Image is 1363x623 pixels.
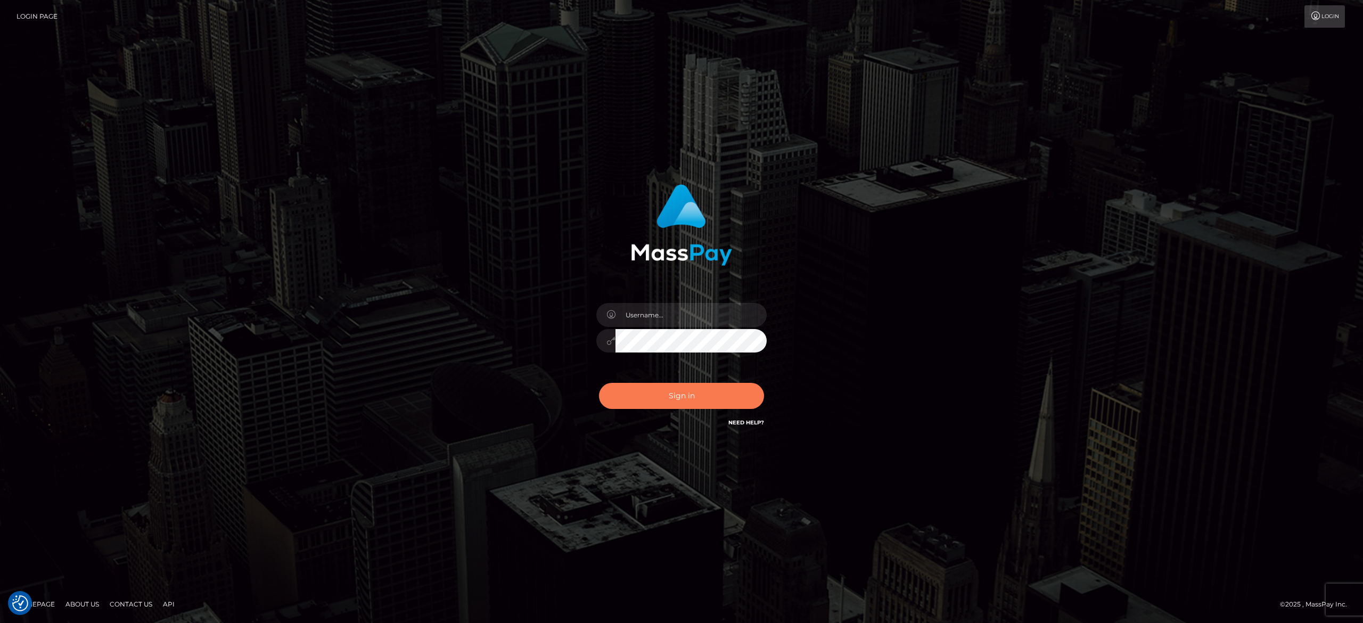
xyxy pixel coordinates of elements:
a: Need Help? [728,419,764,426]
a: Login Page [17,5,58,28]
a: API [159,596,179,612]
button: Consent Preferences [12,595,28,611]
img: MassPay Login [631,184,732,266]
input: Username... [615,303,767,327]
a: About Us [61,596,103,612]
div: © 2025 , MassPay Inc. [1280,599,1355,610]
a: Homepage [12,596,59,612]
img: Revisit consent button [12,595,28,611]
a: Contact Us [105,596,157,612]
a: Login [1304,5,1345,28]
button: Sign in [599,383,764,409]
